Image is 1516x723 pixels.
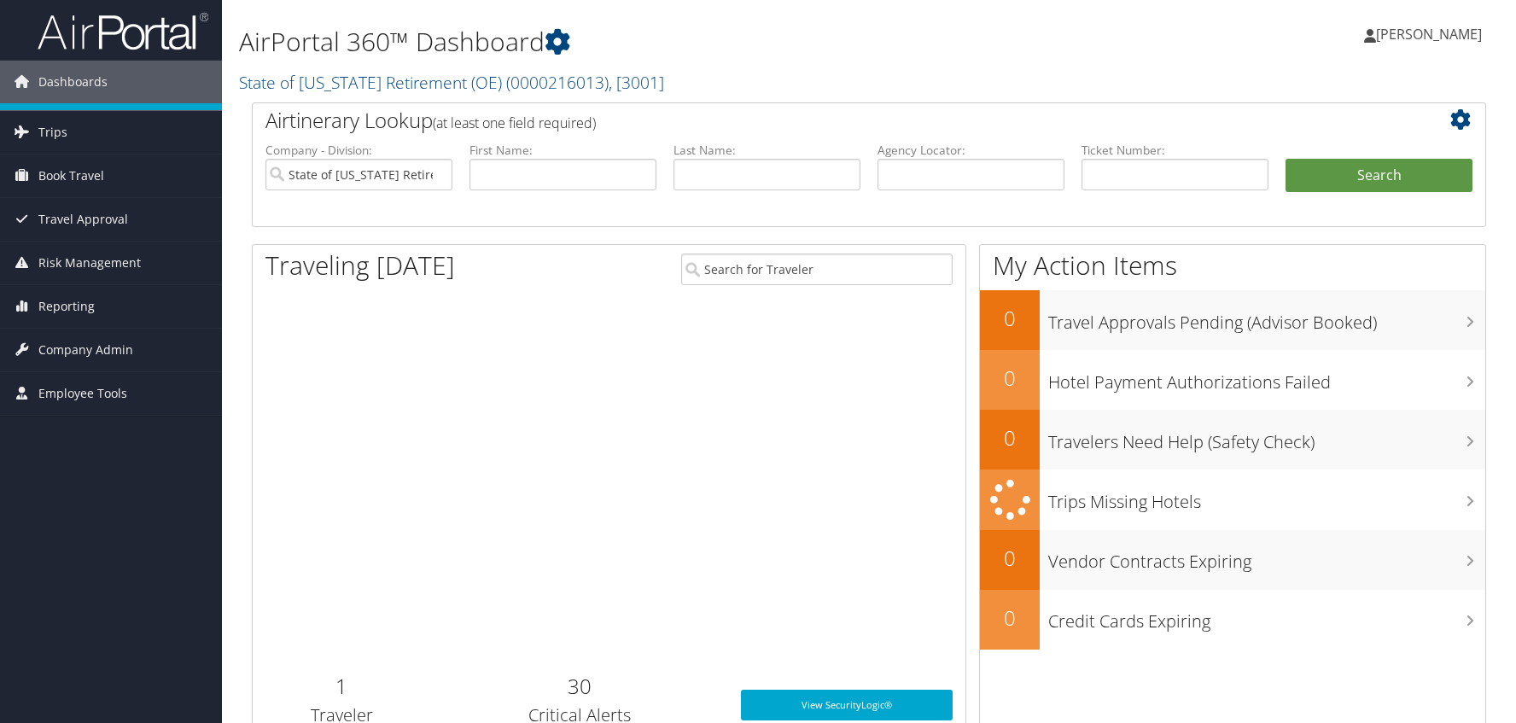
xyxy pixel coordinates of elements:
span: Risk Management [38,242,141,284]
h2: 0 [980,544,1040,573]
a: 0Hotel Payment Authorizations Failed [980,350,1485,410]
span: ( 0000216013 ) [506,71,609,94]
h1: My Action Items [980,248,1485,283]
label: Company - Division: [265,142,452,159]
h3: Trips Missing Hotels [1048,481,1485,514]
h3: Travelers Need Help (Safety Check) [1048,422,1485,454]
span: Travel Approval [38,198,128,241]
span: Reporting [38,285,95,328]
span: Trips [38,111,67,154]
label: Ticket Number: [1082,142,1268,159]
a: 0Vendor Contracts Expiring [980,530,1485,590]
a: Trips Missing Hotels [980,469,1485,530]
a: View SecurityLogic® [741,690,953,720]
button: Search [1286,159,1472,193]
h1: Traveling [DATE] [265,248,455,283]
h2: 0 [980,423,1040,452]
label: Agency Locator: [878,142,1064,159]
span: [PERSON_NAME] [1376,25,1482,44]
h2: 0 [980,304,1040,333]
a: 0Travel Approvals Pending (Advisor Booked) [980,290,1485,350]
span: , [ 3001 ] [609,71,664,94]
h2: 0 [980,603,1040,633]
span: Company Admin [38,329,133,371]
h2: 1 [265,672,418,701]
a: 0Travelers Need Help (Safety Check) [980,410,1485,469]
span: Dashboards [38,61,108,103]
label: First Name: [469,142,656,159]
h2: Airtinerary Lookup [265,106,1370,135]
h3: Vendor Contracts Expiring [1048,541,1485,574]
a: [PERSON_NAME] [1364,9,1499,60]
h3: Credit Cards Expiring [1048,601,1485,633]
span: Book Travel [38,155,104,197]
label: Last Name: [673,142,860,159]
span: Employee Tools [38,372,127,415]
a: 0Credit Cards Expiring [980,590,1485,650]
h2: 30 [444,672,715,701]
input: Search for Traveler [681,254,953,285]
h1: AirPortal 360™ Dashboard [239,24,1079,60]
span: (at least one field required) [433,114,596,132]
a: State of [US_STATE] Retirement (OE) [239,71,664,94]
h3: Hotel Payment Authorizations Failed [1048,362,1485,394]
h2: 0 [980,364,1040,393]
h3: Travel Approvals Pending (Advisor Booked) [1048,302,1485,335]
img: airportal-logo.png [38,11,208,51]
